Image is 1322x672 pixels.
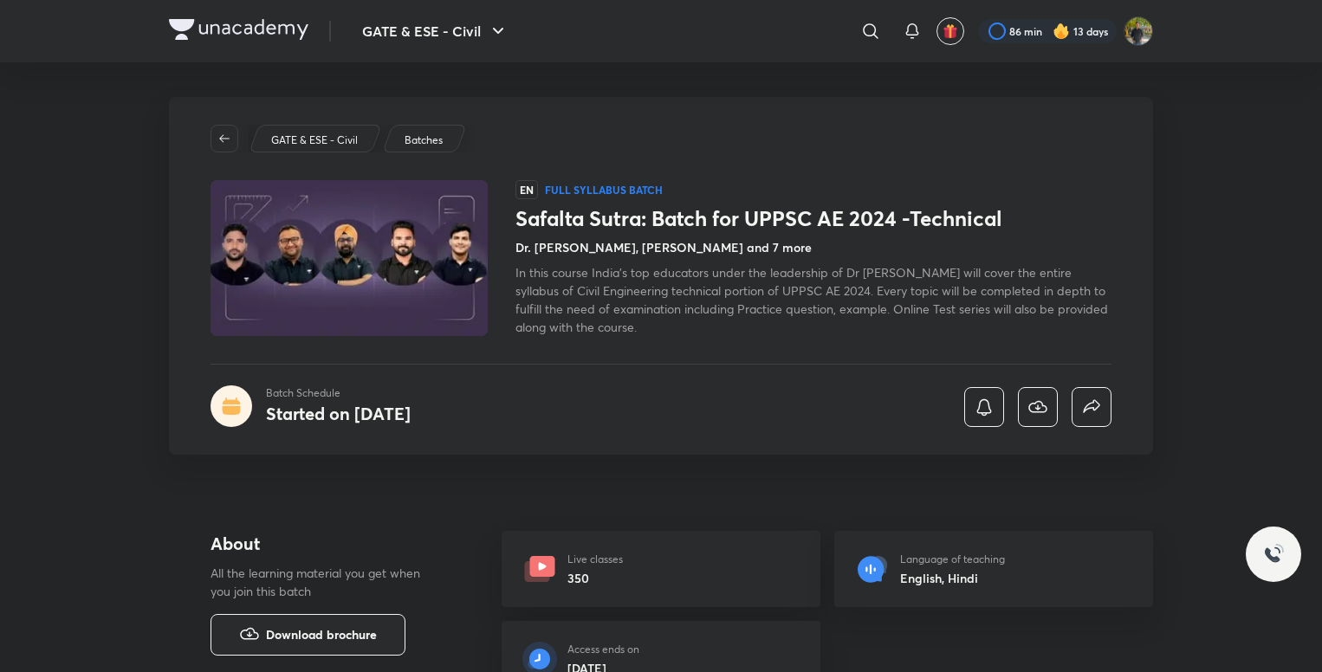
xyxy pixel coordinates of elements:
p: Full Syllabus Batch [545,183,663,197]
h4: About [211,531,446,557]
h1: Safalta Sutra: Batch for UPPSC AE 2024 -Technical [515,206,1111,231]
img: Company Logo [169,19,308,40]
button: Download brochure [211,614,405,656]
a: Batches [402,132,446,148]
h4: Started on [DATE] [266,402,411,425]
img: streak [1053,23,1070,40]
p: Language of teaching [900,552,1005,567]
img: ttu [1263,544,1284,565]
a: GATE & ESE - Civil [269,132,361,148]
span: In this course India's top educators under the leadership of Dr [PERSON_NAME] will cover the enti... [515,264,1108,335]
span: EN [515,180,538,199]
img: Thumbnail [208,178,490,338]
span: Download brochure [266,625,377,644]
button: avatar [936,17,964,45]
a: Company Logo [169,19,308,44]
p: Batches [405,132,443,148]
p: All the learning material you get when you join this batch [211,564,434,600]
img: avatar [943,23,958,39]
p: GATE & ESE - Civil [271,132,358,148]
p: Live classes [567,552,623,567]
button: GATE & ESE - Civil [352,14,519,48]
h4: Dr. [PERSON_NAME], [PERSON_NAME] and 7 more [515,238,812,256]
img: shubham rawat [1124,16,1153,46]
p: Batch Schedule [266,385,411,401]
h6: 350 [567,569,623,587]
h6: English, Hindi [900,569,1005,587]
p: Access ends on [567,642,639,657]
